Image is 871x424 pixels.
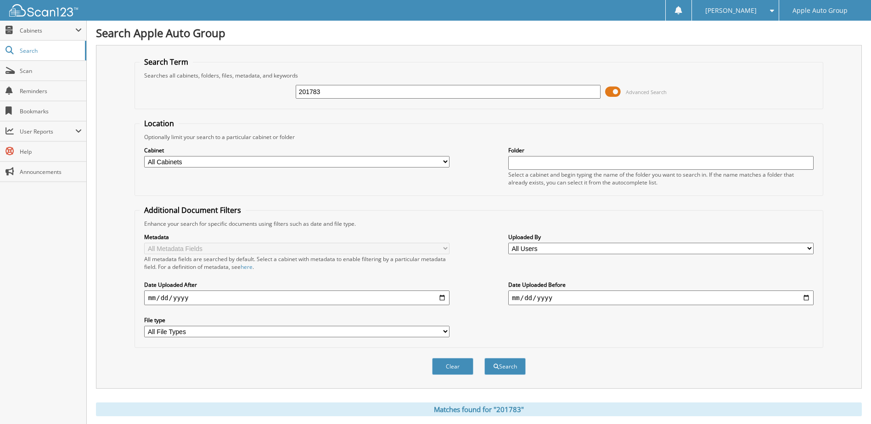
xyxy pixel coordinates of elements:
[140,133,818,141] div: Optionally limit your search to a particular cabinet or folder
[432,358,473,375] button: Clear
[508,171,814,186] div: Select a cabinet and begin typing the name of the folder you want to search in. If the name match...
[140,205,246,215] legend: Additional Document Filters
[96,25,862,40] h1: Search Apple Auto Group
[20,47,80,55] span: Search
[241,263,253,271] a: here
[144,316,450,324] label: File type
[792,8,848,13] span: Apple Auto Group
[96,402,862,416] div: Matches found for "201783"
[484,358,526,375] button: Search
[20,67,82,75] span: Scan
[20,87,82,95] span: Reminders
[508,233,814,241] label: Uploaded By
[140,220,818,228] div: Enhance your search for specific documents using filters such as date and file type.
[9,4,78,17] img: scan123-logo-white.svg
[140,57,193,67] legend: Search Term
[20,107,82,115] span: Bookmarks
[144,281,450,289] label: Date Uploaded After
[144,233,450,241] label: Metadata
[144,290,450,305] input: start
[508,290,814,305] input: end
[140,72,818,79] div: Searches all cabinets, folders, files, metadata, and keywords
[20,168,82,176] span: Announcements
[140,118,179,128] legend: Location
[20,128,75,135] span: User Reports
[144,255,450,271] div: All metadata fields are searched by default. Select a cabinet with metadata to enable filtering b...
[144,146,450,154] label: Cabinet
[705,8,757,13] span: [PERSON_NAME]
[508,146,814,154] label: Folder
[626,89,667,95] span: Advanced Search
[508,281,814,289] label: Date Uploaded Before
[20,148,82,156] span: Help
[20,27,75,34] span: Cabinets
